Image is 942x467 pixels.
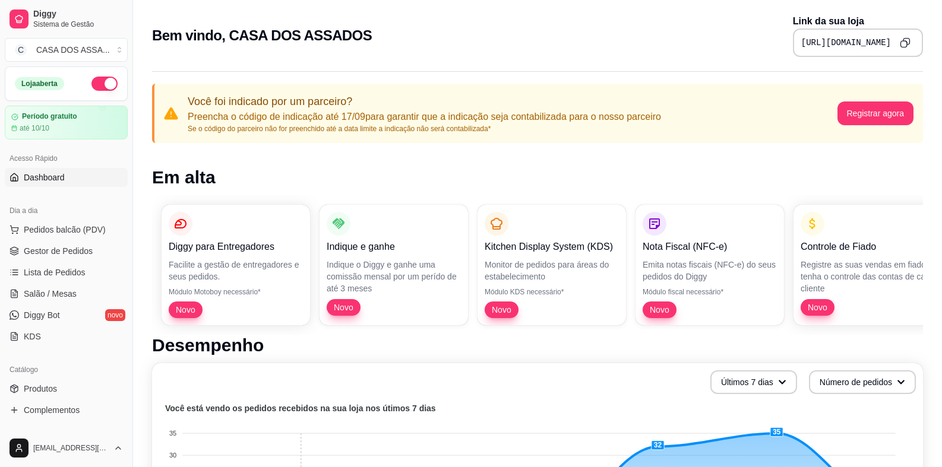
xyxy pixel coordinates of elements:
button: Kitchen Display System (KDS)Monitor de pedidos para áreas do estabelecimentoMódulo KDS necessário... [478,205,626,325]
span: Gestor de Pedidos [24,245,93,257]
a: Dashboard [5,168,128,187]
div: Loja aberta [15,77,64,90]
button: Pedidos balcão (PDV) [5,220,128,239]
h2: Bem vindo, CASA DOS ASSADOS [152,26,372,45]
button: Número de pedidos [809,370,916,394]
pre: [URL][DOMAIN_NAME] [801,37,891,49]
button: Registrar agora [837,101,914,125]
h1: Em alta [152,167,923,188]
p: Facilite a gestão de entregadores e seus pedidos. [169,259,303,282]
span: Salão / Mesas [24,288,77,300]
a: Período gratuitoaté 10/10 [5,106,128,139]
span: Complementos [24,404,80,416]
button: Select a team [5,38,128,62]
span: Novo [487,304,516,316]
span: Diggy Bot [24,309,60,321]
p: Diggy para Entregadores [169,240,303,254]
p: Módulo Motoboy necessário* [169,287,303,297]
article: Período gratuito [22,112,77,121]
p: Monitor de pedidos para áreas do estabelecimento [485,259,619,282]
p: Módulo KDS necessário* [485,287,619,297]
div: Catálogo [5,360,128,379]
article: até 10/10 [20,123,49,133]
p: Kitchen Display System (KDS) [485,240,619,254]
p: Link da sua loja [793,14,923,28]
button: Indique e ganheIndique o Diggy e ganhe uma comissão mensal por um perído de até 3 mesesNovo [320,205,468,325]
tspan: 30 [169,452,176,459]
button: Controle de FiadoRegistre as suas vendas em fiado e tenha o controle das contas de cada clienteNovo [794,205,942,325]
span: Pedidos balcão (PDV) [24,224,106,236]
div: Dia a dia [5,201,128,220]
span: Dashboard [24,171,65,183]
span: C [15,44,27,56]
p: Preencha o código de indicação até 17/09 para garantir que a indicação seja contabilizada para o ... [188,110,661,124]
button: Últimos 7 dias [710,370,797,394]
p: Módulo fiscal necessário* [643,287,777,297]
span: KDS [24,331,41,342]
span: Produtos [24,383,57,395]
text: Você está vendo os pedidos recebidos na sua loja nos útimos 7 dias [165,404,436,413]
button: [EMAIL_ADDRESS][DOMAIN_NAME] [5,434,128,462]
a: Lista de Pedidos [5,263,128,282]
div: Acesso Rápido [5,149,128,168]
span: [EMAIL_ADDRESS][DOMAIN_NAME] [33,443,109,453]
a: Complementos [5,401,128,420]
a: Salão / Mesas [5,284,128,303]
p: Emita notas fiscais (NFC-e) do seus pedidos do Diggy [643,259,777,282]
a: Produtos [5,379,128,398]
div: CASA DOS ASSA ... [36,44,110,56]
span: Sistema de Gestão [33,20,123,29]
h1: Desempenho [152,335,923,356]
p: Você foi indicado por um parceiro? [188,93,661,110]
p: Registre as suas vendas em fiado e tenha o controle das contas de cada cliente [801,259,935,294]
span: Novo [171,304,200,316]
p: Controle de Fiado [801,240,935,254]
p: Indique o Diggy e ganhe uma comissão mensal por um perído de até 3 meses [327,259,461,294]
a: Gestor de Pedidos [5,242,128,260]
button: Nota Fiscal (NFC-e)Emita notas fiscais (NFC-e) do seus pedidos do DiggyMódulo fiscal necessário*Novo [636,205,784,325]
tspan: 35 [169,430,176,437]
span: Lista de Pedidos [24,266,86,278]
p: Se o código do parceiro não for preenchido até a data limite a indicação não será contabilizada* [188,124,661,134]
button: Diggy para EntregadoresFacilite a gestão de entregadores e seus pedidos.Módulo Motoboy necessário... [162,205,310,325]
span: Novo [803,301,832,313]
span: Novo [329,301,358,313]
span: Novo [645,304,674,316]
a: DiggySistema de Gestão [5,5,128,33]
button: Alterar Status [91,77,118,91]
a: KDS [5,327,128,346]
p: Nota Fiscal (NFC-e) [643,240,777,254]
span: Diggy [33,9,123,20]
button: Copy to clipboard [896,33,915,52]
p: Indique e ganhe [327,240,461,254]
a: Diggy Botnovo [5,306,128,325]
